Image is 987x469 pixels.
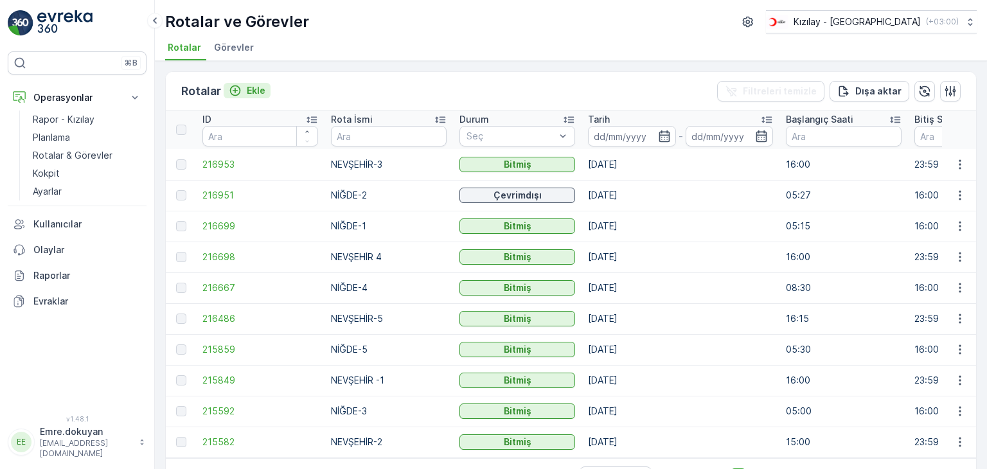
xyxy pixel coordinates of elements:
td: [DATE] [582,272,779,303]
p: Olaylar [33,243,141,256]
input: dd/mm/yyyy [686,126,774,146]
td: [DATE] [582,334,779,365]
p: ⌘B [125,58,138,68]
td: [DATE] [582,149,779,180]
td: NİĞDE-4 [325,272,453,303]
p: Bitmiş [504,281,531,294]
span: Görevler [214,41,254,54]
span: v 1.48.1 [8,415,147,423]
a: 216667 [202,281,318,294]
p: Bitmiş [504,251,531,263]
a: Raporlar [8,263,147,288]
a: 216951 [202,189,318,202]
p: Çevrimdışı [493,189,542,202]
a: Rotalar & Görevler [28,146,147,164]
td: NİĞDE-5 [325,334,453,365]
a: Ayarlar [28,182,147,200]
td: NEVŞEHİR -1 [325,365,453,396]
p: Kullanıcılar [33,218,141,231]
p: Planlama [33,131,70,144]
button: Bitmiş [459,218,575,234]
a: 215592 [202,405,318,418]
button: Çevrimdışı [459,188,575,203]
p: Rotalar ve Görevler [165,12,309,32]
div: Toggle Row Selected [176,344,186,355]
button: Bitmiş [459,403,575,419]
div: Toggle Row Selected [176,159,186,170]
img: logo_light-DOdMpM7g.png [37,10,93,36]
a: 215859 [202,343,318,356]
p: ID [202,113,211,126]
p: Kızılay - [GEOGRAPHIC_DATA] [794,15,921,28]
p: Bitmiş [504,312,531,325]
p: Bitiş Saati [914,113,959,126]
td: 05:30 [779,334,908,365]
a: Planlama [28,128,147,146]
input: Ara [786,126,902,146]
div: Toggle Row Selected [176,314,186,324]
td: NİĞDE-1 [325,211,453,242]
p: Durum [459,113,489,126]
p: Tarih [588,113,610,126]
div: Toggle Row Selected [176,252,186,262]
p: - [679,128,683,144]
td: [DATE] [582,365,779,396]
td: 05:27 [779,180,908,211]
input: Ara [202,126,318,146]
p: Bitmiş [504,436,531,448]
td: NEVŞEHİR-2 [325,427,453,457]
td: 08:30 [779,272,908,303]
input: Ara [331,126,447,146]
button: Ekle [224,83,271,98]
div: Toggle Row Selected [176,437,186,447]
td: NEVŞEHİR 4 [325,242,453,272]
td: 16:00 [779,149,908,180]
p: Rapor - Kızılay [33,113,94,126]
p: Bitmiş [504,220,531,233]
td: NİĞDE-2 [325,180,453,211]
p: Rotalar & Görevler [33,149,112,162]
button: EEEmre.dokuyan[EMAIL_ADDRESS][DOMAIN_NAME] [8,425,147,459]
p: Rota İsmi [331,113,373,126]
a: Olaylar [8,237,147,263]
a: 216698 [202,251,318,263]
div: Toggle Row Selected [176,375,186,385]
td: NİĞDE-3 [325,396,453,427]
a: Rapor - Kızılay [28,111,147,128]
p: Raporlar [33,269,141,282]
button: Operasyonlar [8,85,147,111]
a: 216953 [202,158,318,171]
button: Bitmiş [459,280,575,296]
a: 215582 [202,436,318,448]
p: Bitmiş [504,343,531,356]
button: Kızılay - [GEOGRAPHIC_DATA](+03:00) [766,10,977,33]
td: [DATE] [582,211,779,242]
button: Bitmiş [459,157,575,172]
button: Bitmiş [459,373,575,388]
button: Bitmiş [459,311,575,326]
button: Dışa aktar [830,81,909,102]
span: 216486 [202,312,318,325]
p: Ekle [247,84,265,97]
td: NEVŞEHİR-5 [325,303,453,334]
td: 16:15 [779,303,908,334]
p: Filtreleri temizle [743,85,817,98]
td: [DATE] [582,180,779,211]
p: Seç [467,130,555,143]
img: logo [8,10,33,36]
a: 215849 [202,374,318,387]
td: [DATE] [582,242,779,272]
td: NEVŞEHİR-3 [325,149,453,180]
td: [DATE] [582,396,779,427]
img: k%C4%B1z%C4%B1lay_D5CCths_t1JZB0k.png [766,15,788,29]
div: EE [11,432,31,452]
button: Filtreleri temizle [717,81,824,102]
div: Toggle Row Selected [176,221,186,231]
p: Rotalar [181,82,221,100]
p: ( +03:00 ) [926,17,959,27]
td: 05:00 [779,396,908,427]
